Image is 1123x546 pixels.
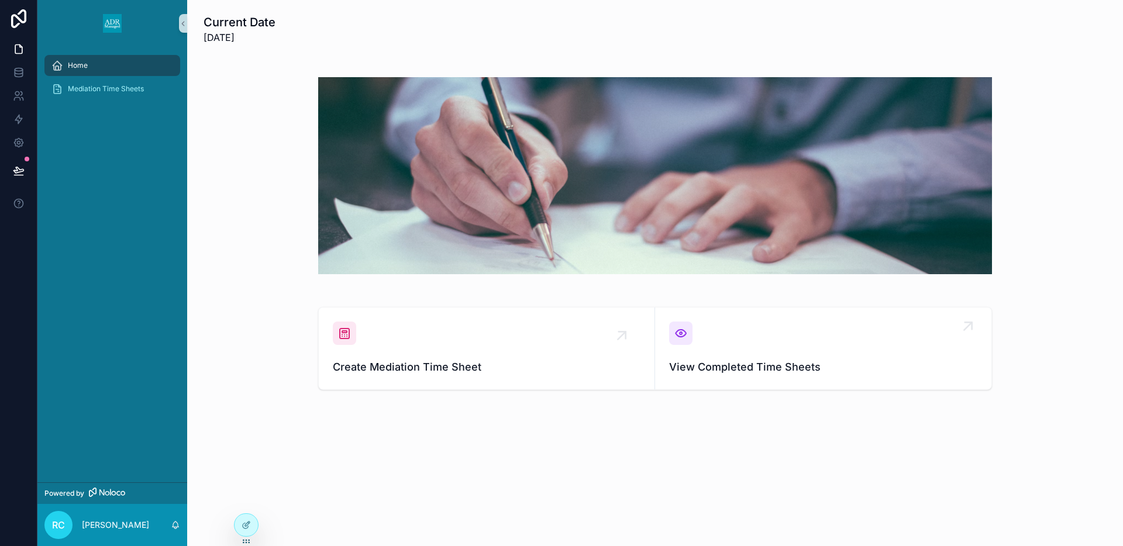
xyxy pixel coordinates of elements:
[37,482,187,504] a: Powered by
[68,61,88,70] span: Home
[655,307,991,389] a: View Completed Time Sheets
[669,359,977,375] span: View Completed Time Sheets
[44,55,180,76] a: Home
[204,14,275,30] h1: Current Date
[37,47,187,115] div: scrollable content
[333,359,640,375] span: Create Mediation Time Sheet
[318,77,992,274] img: 27711-Screenshot-2025-04-01-at-7.35.48-PM.png
[52,518,65,532] span: RC
[44,489,84,498] span: Powered by
[319,307,655,389] a: Create Mediation Time Sheet
[204,30,275,44] span: [DATE]
[68,84,144,94] span: Mediation Time Sheets
[103,14,122,33] img: App logo
[44,78,180,99] a: Mediation Time Sheets
[82,519,149,531] p: [PERSON_NAME]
